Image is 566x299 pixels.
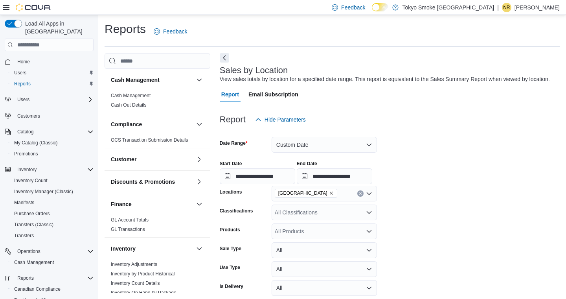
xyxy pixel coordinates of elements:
[111,281,160,286] a: Inventory Count Details
[195,177,204,186] button: Discounts & Promotions
[220,189,242,195] label: Locations
[2,94,97,105] button: Users
[11,284,64,294] a: Canadian Compliance
[2,246,97,257] button: Operations
[8,284,97,295] button: Canadian Compliance
[195,155,204,164] button: Customer
[2,56,97,67] button: Home
[14,247,94,256] span: Operations
[14,165,40,174] button: Inventory
[14,57,33,66] a: Home
[14,199,34,206] span: Manifests
[195,75,204,85] button: Cash Management
[272,137,377,153] button: Custom Date
[8,186,97,197] button: Inventory Manager (Classic)
[105,215,210,237] div: Finance
[111,178,193,186] button: Discounts & Promotions
[195,244,204,253] button: Inventory
[220,208,253,214] label: Classifications
[11,68,94,78] span: Users
[515,3,560,12] p: [PERSON_NAME]
[111,76,160,84] h3: Cash Management
[272,280,377,296] button: All
[8,219,97,230] button: Transfers (Classic)
[14,111,43,121] a: Customers
[14,259,54,266] span: Cash Management
[220,283,243,290] label: Is Delivery
[248,87,298,102] span: Email Subscription
[111,178,175,186] h3: Discounts & Promotions
[14,111,94,120] span: Customers
[8,67,97,78] button: Users
[14,140,58,146] span: My Catalog (Classic)
[17,275,34,281] span: Reports
[17,59,30,65] span: Home
[17,248,40,255] span: Operations
[111,102,147,108] a: Cash Out Details
[272,242,377,258] button: All
[195,120,204,129] button: Compliance
[11,220,57,229] a: Transfers (Classic)
[111,92,151,99] span: Cash Management
[341,4,365,11] span: Feedback
[220,75,550,83] div: View sales totals by location for a specified date range. This report is equivalent to the Sales ...
[11,231,94,240] span: Transfers
[105,135,210,148] div: Compliance
[366,190,372,197] button: Open list of options
[22,20,94,35] span: Load All Apps in [GEOGRAPHIC_DATA]
[11,258,57,267] a: Cash Management
[220,168,295,184] input: Press the down key to open a popover containing a calendar.
[8,208,97,219] button: Purchase Orders
[297,168,372,184] input: Press the down key to open a popover containing a calendar.
[111,137,188,143] a: OCS Transaction Submission Details
[11,198,37,207] a: Manifests
[111,227,145,232] a: GL Transactions
[14,81,31,87] span: Reports
[14,151,38,157] span: Promotions
[8,257,97,268] button: Cash Management
[14,273,37,283] button: Reports
[105,21,146,37] h1: Reports
[111,290,176,296] span: Inventory On Hand by Package
[151,24,190,39] a: Feedback
[497,3,499,12] p: |
[111,271,175,277] a: Inventory by Product Historical
[111,93,151,98] a: Cash Management
[111,290,176,295] a: Inventory On Hand by Package
[111,217,149,223] a: GL Account Totals
[17,166,37,173] span: Inventory
[11,187,94,196] span: Inventory Manager (Classic)
[111,245,193,253] button: Inventory
[2,164,97,175] button: Inventory
[11,149,41,159] a: Promotions
[111,155,193,163] button: Customer
[8,137,97,148] button: My Catalog (Classic)
[220,53,229,63] button: Next
[11,220,94,229] span: Transfers (Classic)
[11,138,94,148] span: My Catalog (Classic)
[14,127,37,137] button: Catalog
[111,200,193,208] button: Finance
[220,140,248,146] label: Date Range
[11,231,37,240] a: Transfers
[11,149,94,159] span: Promotions
[163,28,187,35] span: Feedback
[8,197,97,208] button: Manifests
[111,217,149,223] span: GL Account Totals
[111,245,136,253] h3: Inventory
[8,148,97,159] button: Promotions
[366,228,372,234] button: Open list of options
[14,95,33,104] button: Users
[17,96,29,103] span: Users
[275,189,337,197] span: Manitoba
[11,187,76,196] a: Inventory Manager (Classic)
[14,221,53,228] span: Transfers (Classic)
[111,262,157,267] a: Inventory Adjustments
[14,247,44,256] button: Operations
[221,87,239,102] span: Report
